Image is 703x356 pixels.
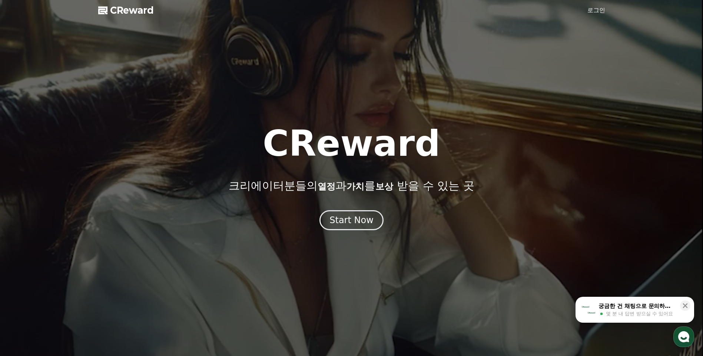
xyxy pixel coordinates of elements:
div: Start Now [329,214,374,226]
a: CReward [98,4,154,16]
span: 보상 [375,181,393,192]
span: 열정 [318,181,335,192]
a: 로그인 [587,6,605,15]
span: 가치 [346,181,364,192]
button: Start Now [319,210,384,230]
span: CReward [110,4,154,16]
h1: CReward [263,126,440,161]
p: 크리에이터분들의 과 를 받을 수 있는 곳 [229,179,474,192]
a: Start Now [319,218,384,225]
